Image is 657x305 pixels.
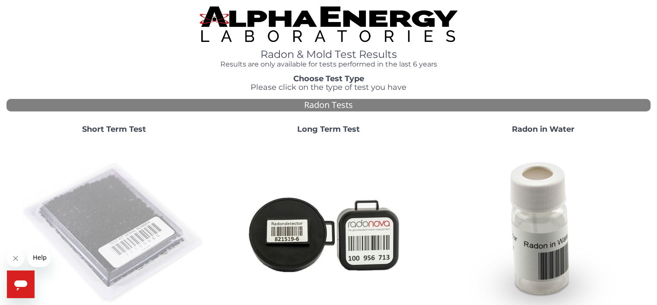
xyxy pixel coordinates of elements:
strong: Radon in Water [512,124,574,134]
iframe: Message from company [28,248,51,267]
h1: Radon & Mold Test Results [200,49,457,60]
img: TightCrop.jpg [200,6,457,42]
strong: Long Term Test [297,124,360,134]
strong: Choose Test Type [293,74,364,83]
iframe: Close message [7,250,24,267]
div: Radon Tests [6,99,651,111]
span: Please click on the type of test you have [251,83,406,92]
iframe: Button to launch messaging window [7,270,35,298]
strong: Short Term Test [82,124,146,134]
h4: Results are only available for tests performed in the last 6 years [200,60,457,68]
